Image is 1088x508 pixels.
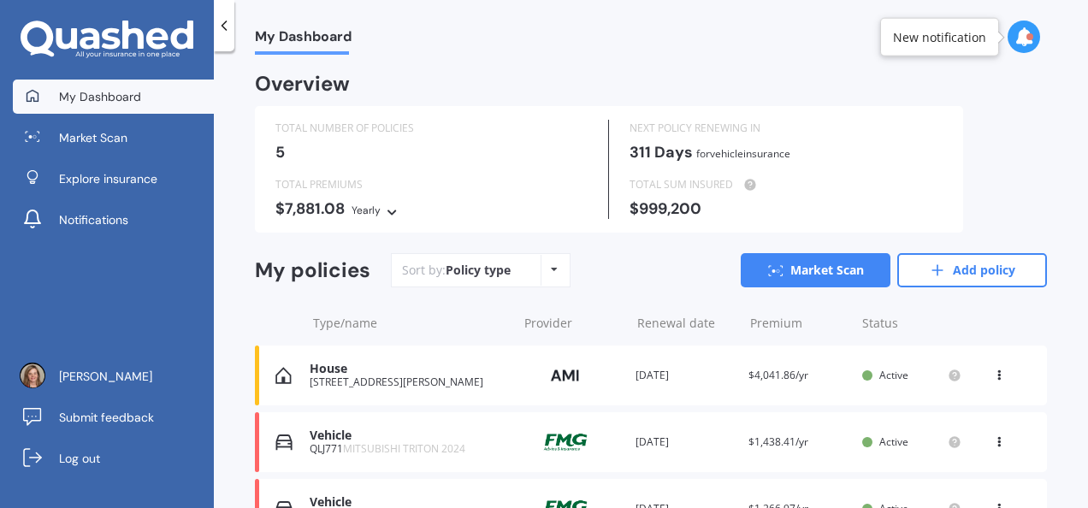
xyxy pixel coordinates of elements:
[524,315,624,332] div: Provider
[20,363,45,388] img: picture
[59,450,100,467] span: Log out
[750,315,849,332] div: Premium
[310,428,509,443] div: Vehicle
[636,434,735,451] div: [DATE]
[630,142,693,162] b: 311 Days
[402,262,511,279] div: Sort by:
[59,88,141,105] span: My Dashboard
[523,359,608,392] img: AMI
[59,211,128,228] span: Notifications
[13,203,214,237] a: Notifications
[748,434,808,449] span: $1,438.41/yr
[741,253,890,287] a: Market Scan
[13,162,214,196] a: Explore insurance
[637,315,736,332] div: Renewal date
[352,202,381,219] div: Yearly
[255,28,352,51] span: My Dashboard
[13,441,214,476] a: Log out
[696,146,790,161] span: for Vehicle insurance
[636,367,735,384] div: [DATE]
[59,170,157,187] span: Explore insurance
[275,200,588,219] div: $7,881.08
[13,359,214,393] a: [PERSON_NAME]
[275,176,588,193] div: TOTAL PREMIUMS
[630,120,943,137] div: NEXT POLICY RENEWING IN
[310,443,509,455] div: QLJ771
[310,376,509,388] div: [STREET_ADDRESS][PERSON_NAME]
[630,200,943,217] div: $999,200
[255,75,350,92] div: Overview
[897,253,1047,287] a: Add policy
[275,434,293,451] img: Vehicle
[13,400,214,434] a: Submit feedback
[893,28,986,45] div: New notification
[255,258,370,283] div: My policies
[275,367,292,384] img: House
[862,315,961,332] div: Status
[59,409,154,426] span: Submit feedback
[275,144,588,161] div: 5
[523,426,608,458] img: FMG
[59,129,127,146] span: Market Scan
[446,262,511,279] div: Policy type
[343,441,465,456] span: MITSUBISHI TRITON 2024
[748,368,808,382] span: $4,041.86/yr
[630,176,943,193] div: TOTAL SUM INSURED
[879,434,908,449] span: Active
[879,368,908,382] span: Active
[275,120,588,137] div: TOTAL NUMBER OF POLICIES
[59,368,152,385] span: [PERSON_NAME]
[13,80,214,114] a: My Dashboard
[13,121,214,155] a: Market Scan
[313,315,511,332] div: Type/name
[310,362,509,376] div: House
